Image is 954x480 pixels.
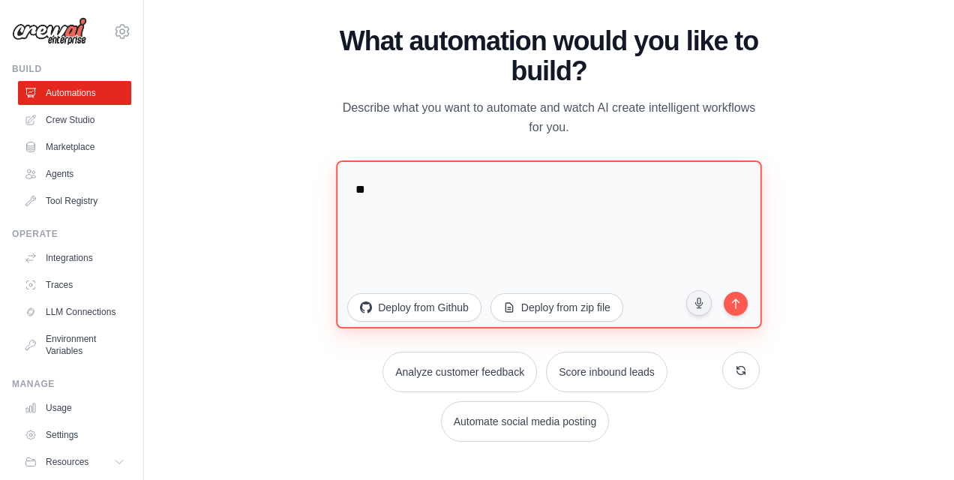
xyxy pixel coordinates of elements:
[18,396,131,420] a: Usage
[441,401,610,442] button: Automate social media posting
[18,108,131,132] a: Crew Studio
[18,189,131,213] a: Tool Registry
[12,378,131,390] div: Manage
[18,246,131,270] a: Integrations
[18,162,131,186] a: Agents
[12,63,131,75] div: Build
[382,352,537,392] button: Analyze customer feedback
[12,17,87,46] img: Logo
[338,26,760,86] h1: What automation would you like to build?
[18,300,131,324] a: LLM Connections
[490,293,623,322] button: Deploy from zip file
[18,423,131,447] a: Settings
[18,327,131,363] a: Environment Variables
[879,408,954,480] iframe: Chat Widget
[347,293,481,322] button: Deploy from Github
[18,273,131,297] a: Traces
[546,352,667,392] button: Score inbound leads
[46,456,88,468] span: Resources
[12,228,131,240] div: Operate
[18,135,131,159] a: Marketplace
[18,81,131,105] a: Automations
[338,98,760,137] p: Describe what you want to automate and watch AI create intelligent workflows for you.
[18,450,131,474] button: Resources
